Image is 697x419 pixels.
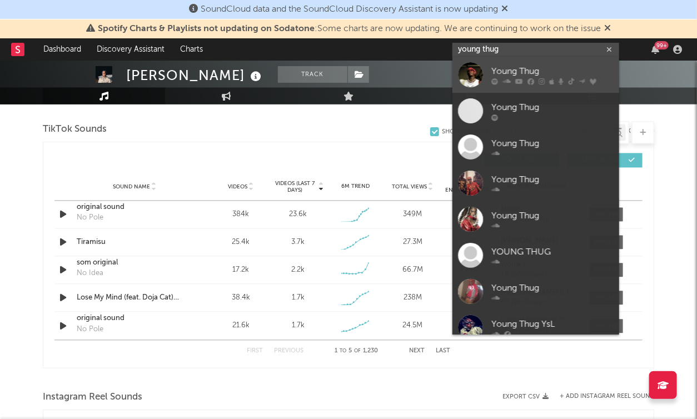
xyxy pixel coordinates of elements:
[291,265,305,276] div: 2.2k
[452,165,619,201] a: Young Thug
[77,202,193,213] a: original sound
[113,184,150,191] span: Sound Name
[387,209,439,221] div: 349M
[43,391,142,404] span: Instagram Reel Sounds
[501,5,508,14] span: Dismiss
[98,24,601,33] span: : Some charts are now updating. We are continuing to work on the issue
[444,293,496,304] div: 25.2M
[215,265,267,276] div: 17.2k
[77,237,193,248] a: Tiramisu
[491,173,614,187] div: Young Thug
[651,45,659,54] button: 99+
[172,38,211,61] a: Charts
[278,66,347,83] button: Track
[502,393,549,400] button: Export CSV
[215,237,267,248] div: 25.4k
[491,65,614,78] div: Young Thug
[491,209,614,223] div: Young Thug
[604,24,611,33] span: Dismiss
[452,43,619,57] input: Search for artists
[247,348,263,355] button: First
[215,293,267,304] div: 38.4k
[340,349,346,354] span: to
[444,265,496,276] div: 9.24M
[98,24,315,33] span: Spotify Charts & Playlists not updating on Sodatone
[387,293,439,304] div: 238M
[291,237,305,248] div: 3.7k
[77,268,103,280] div: No Idea
[444,181,489,194] span: Total Engagements
[491,318,614,331] div: Young Thug YsL
[452,57,619,93] a: Young Thug
[452,237,619,273] a: YOUNG THUG
[274,348,303,355] button: Previous
[491,246,614,259] div: YOUNG THUG
[452,93,619,129] a: Young Thug
[292,293,305,304] div: 1.7k
[491,101,614,114] div: Young Thug
[655,41,669,49] div: 99 +
[452,310,619,346] a: Young Thug YsL
[387,321,439,332] div: 24.5M
[452,201,619,237] a: Young Thug
[491,282,614,295] div: Young Thug
[215,209,267,221] div: 384k
[491,137,614,151] div: Young Thug
[292,321,305,332] div: 1.7k
[452,273,619,310] a: Young Thug
[77,313,193,325] a: original sound
[409,348,425,355] button: Next
[228,184,247,191] span: Videos
[77,258,193,269] a: som original
[289,209,307,221] div: 23.6k
[392,184,427,191] span: Total Views
[201,5,498,14] span: SoundCloud data and the SoundCloud Discovery Assistant is now updating
[354,349,361,354] span: of
[77,293,193,304] a: Lose My Mind (feat. Doja Cat) [From F1® The Movie]
[77,325,103,336] div: No Pole
[330,183,381,191] div: 6M Trend
[444,209,496,221] div: 37.6M
[89,38,172,61] a: Discovery Assistant
[77,213,103,224] div: No Pole
[326,345,387,358] div: 1 5 1,230
[452,129,619,165] a: Young Thug
[126,66,264,84] div: [PERSON_NAME]
[560,393,654,400] button: + Add Instagram Reel Sound
[549,393,654,400] div: + Add Instagram Reel Sound
[444,237,496,248] div: 3.55M
[387,237,439,248] div: 27.3M
[215,321,267,332] div: 21.6k
[436,348,450,355] button: Last
[272,181,317,194] span: Videos (last 7 days)
[387,265,439,276] div: 66.7M
[444,321,496,332] div: 2.28M
[36,38,89,61] a: Dashboard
